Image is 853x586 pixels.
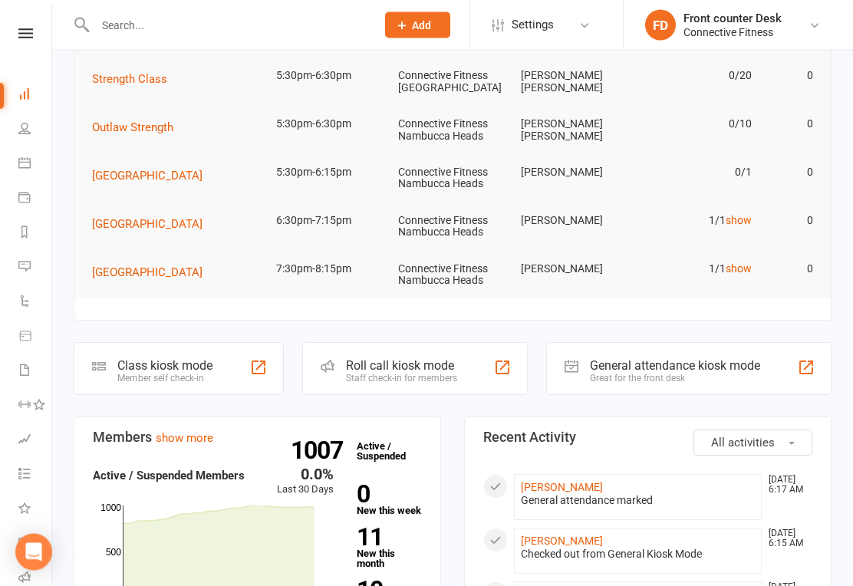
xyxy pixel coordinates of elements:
[277,467,334,499] div: Last 30 Days
[92,73,167,87] span: Strength Class
[18,423,53,458] a: Assessments
[636,58,759,94] td: 0/20
[92,216,213,234] button: [GEOGRAPHIC_DATA]
[269,58,392,94] td: 5:30pm-6:30pm
[726,263,752,275] a: show
[357,526,422,569] a: 11New this month
[514,252,637,288] td: [PERSON_NAME]
[91,15,365,36] input: Search...
[93,430,422,446] h3: Members
[92,119,184,137] button: Outlaw Strength
[391,107,514,155] td: Connective Fitness Nambucca Heads
[761,529,812,549] time: [DATE] 6:15 AM
[349,430,417,473] a: 1007Active / Suspended
[357,483,422,516] a: 0New this week
[636,107,759,143] td: 0/10
[92,167,213,186] button: [GEOGRAPHIC_DATA]
[683,12,782,25] div: Front counter Desk
[391,58,514,107] td: Connective Fitness [GEOGRAPHIC_DATA]
[590,359,760,374] div: General attendance kiosk mode
[269,107,392,143] td: 5:30pm-6:30pm
[18,113,53,147] a: People
[269,203,392,239] td: 6:30pm-7:15pm
[291,439,349,463] strong: 1007
[512,8,554,42] span: Settings
[92,71,178,89] button: Strength Class
[346,374,457,384] div: Staff check-in for members
[636,252,759,288] td: 1/1
[92,121,173,135] span: Outlaw Strength
[92,266,203,280] span: [GEOGRAPHIC_DATA]
[590,374,760,384] div: Great for the front desk
[636,203,759,239] td: 1/1
[357,483,416,506] strong: 0
[683,25,782,39] div: Connective Fitness
[18,182,53,216] a: Payments
[18,492,53,527] a: What's New
[346,359,457,374] div: Roll call kiosk mode
[759,155,820,191] td: 0
[156,432,213,446] a: show more
[645,10,676,41] div: FD
[18,216,53,251] a: Reports
[277,467,334,482] div: 0.0%
[18,78,53,113] a: Dashboard
[92,218,203,232] span: [GEOGRAPHIC_DATA]
[385,12,450,38] button: Add
[521,535,603,548] a: [PERSON_NAME]
[521,495,755,508] div: General attendance marked
[357,526,416,549] strong: 11
[759,203,820,239] td: 0
[726,215,752,227] a: show
[636,155,759,191] td: 0/1
[269,252,392,288] td: 7:30pm-8:15pm
[759,58,820,94] td: 0
[514,58,637,107] td: [PERSON_NAME] [PERSON_NAME]
[269,155,392,191] td: 5:30pm-6:15pm
[92,264,213,282] button: [GEOGRAPHIC_DATA]
[117,359,212,374] div: Class kiosk mode
[693,430,812,456] button: All activities
[18,527,53,561] a: General attendance kiosk mode
[391,155,514,203] td: Connective Fitness Nambucca Heads
[711,436,775,450] span: All activities
[514,155,637,191] td: [PERSON_NAME]
[93,469,245,483] strong: Active / Suspended Members
[391,252,514,300] td: Connective Fitness Nambucca Heads
[514,203,637,239] td: [PERSON_NAME]
[18,320,53,354] a: Product Sales
[412,19,431,31] span: Add
[391,203,514,252] td: Connective Fitness Nambucca Heads
[759,252,820,288] td: 0
[761,476,812,495] time: [DATE] 6:17 AM
[117,374,212,384] div: Member self check-in
[15,534,52,571] div: Open Intercom Messenger
[521,482,603,494] a: [PERSON_NAME]
[514,107,637,155] td: [PERSON_NAME] [PERSON_NAME]
[92,170,203,183] span: [GEOGRAPHIC_DATA]
[483,430,812,446] h3: Recent Activity
[18,147,53,182] a: Calendar
[759,107,820,143] td: 0
[521,548,755,561] div: Checked out from General Kiosk Mode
